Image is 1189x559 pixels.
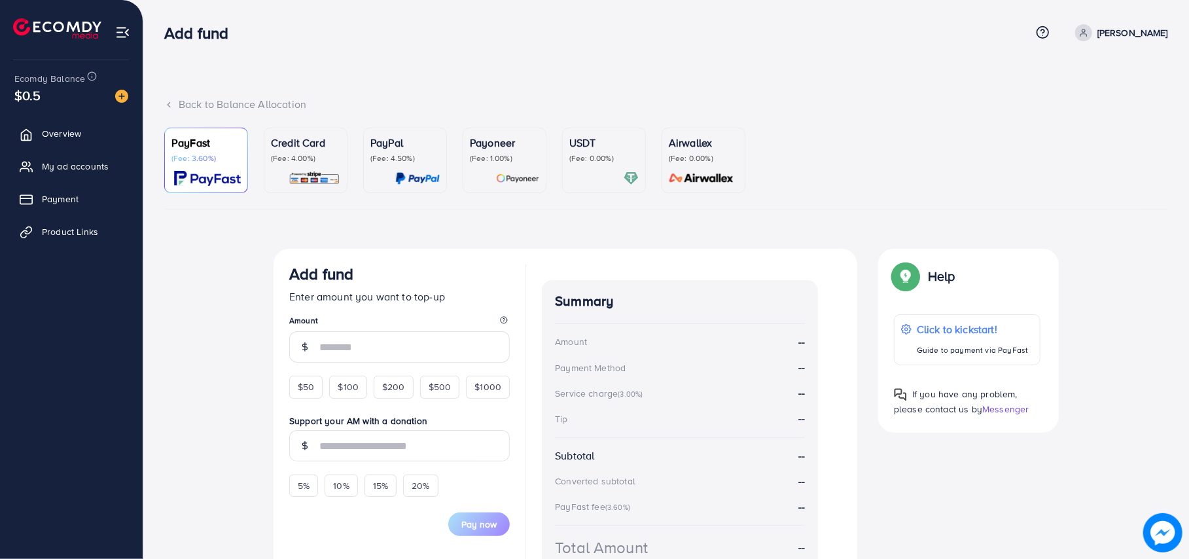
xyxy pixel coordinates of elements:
[14,86,41,105] span: $0.5
[289,414,510,427] label: Support your AM with a donation
[338,380,359,393] span: $100
[798,411,805,425] strong: --
[370,153,440,164] p: (Fee: 4.50%)
[10,153,133,179] a: My ad accounts
[289,315,510,331] legend: Amount
[894,388,907,401] img: Popup guide
[13,18,101,39] img: logo
[298,479,310,492] span: 5%
[894,388,1018,416] span: If you have any problem, please contact us by
[42,127,81,140] span: Overview
[555,412,567,425] div: Tip
[917,342,1028,358] p: Guide to payment via PayFast
[42,192,79,206] span: Payment
[289,289,510,304] p: Enter amount you want to top-up
[555,448,594,463] div: Subtotal
[10,120,133,147] a: Overview
[555,475,635,488] div: Converted subtotal
[928,268,955,284] p: Help
[798,474,805,489] strong: --
[569,135,639,151] p: USDT
[14,72,85,85] span: Ecomdy Balance
[289,171,340,186] img: card
[461,518,497,531] span: Pay now
[555,387,647,400] div: Service charge
[271,135,340,151] p: Credit Card
[894,264,917,288] img: Popup guide
[370,135,440,151] p: PayPal
[115,25,130,40] img: menu
[624,171,639,186] img: card
[470,153,539,164] p: (Fee: 1.00%)
[665,171,738,186] img: card
[917,321,1028,337] p: Click to kickstart!
[555,536,648,559] div: Total Amount
[42,225,98,238] span: Product Links
[798,448,805,463] strong: --
[669,153,738,164] p: (Fee: 0.00%)
[605,502,630,513] small: (3.60%)
[555,335,587,348] div: Amount
[271,153,340,164] p: (Fee: 4.00%)
[115,90,128,103] img: image
[798,540,805,555] strong: --
[1097,25,1168,41] p: [PERSON_NAME]
[555,500,634,513] div: PayFast fee
[333,479,349,492] span: 10%
[569,153,639,164] p: (Fee: 0.00%)
[298,380,314,393] span: $50
[798,499,805,514] strong: --
[618,389,643,399] small: (3.00%)
[798,386,805,400] strong: --
[448,513,510,536] button: Pay now
[1070,24,1168,41] a: [PERSON_NAME]
[171,153,241,164] p: (Fee: 3.60%)
[42,160,109,173] span: My ad accounts
[412,479,429,492] span: 20%
[174,171,241,186] img: card
[496,171,539,186] img: card
[982,403,1029,416] span: Messenger
[798,360,805,375] strong: --
[555,293,805,310] h4: Summary
[395,171,440,186] img: card
[164,97,1168,112] div: Back to Balance Allocation
[429,380,452,393] span: $500
[10,219,133,245] a: Product Links
[382,380,405,393] span: $200
[1143,513,1182,552] img: image
[171,135,241,151] p: PayFast
[470,135,539,151] p: Payoneer
[164,24,239,43] h3: Add fund
[10,186,133,212] a: Payment
[669,135,738,151] p: Airwallex
[555,361,626,374] div: Payment Method
[474,380,501,393] span: $1000
[289,264,353,283] h3: Add fund
[798,334,805,350] strong: --
[373,479,388,492] span: 15%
